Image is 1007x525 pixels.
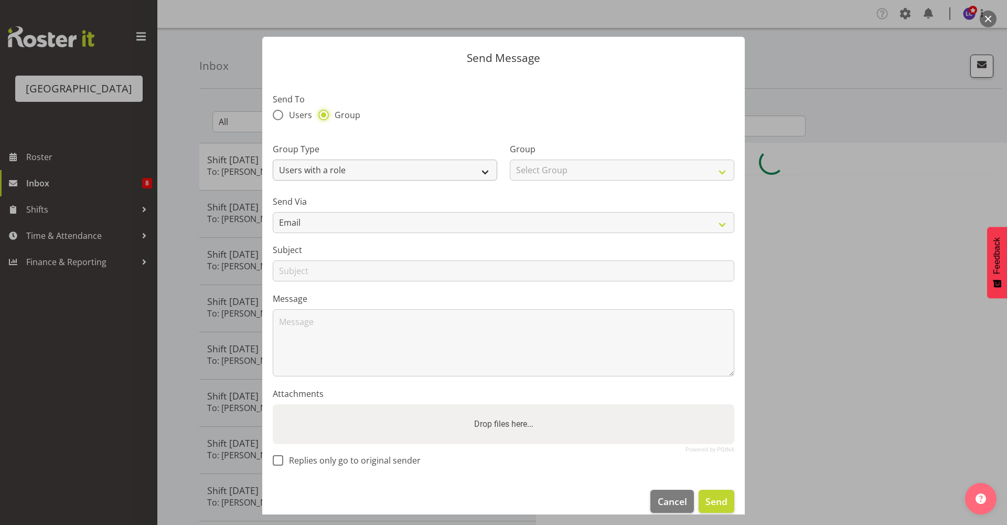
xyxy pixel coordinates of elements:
[283,455,421,466] span: Replies only go to original sender
[273,93,734,106] label: Send To
[510,143,734,155] label: Group
[273,260,734,281] input: Subject
[705,495,727,508] span: Send
[273,52,734,64] p: Send Message
[273,244,734,256] label: Subject
[992,237,1002,274] span: Feedback
[329,110,360,120] span: Group
[470,414,538,435] label: Drop files here...
[650,490,693,513] button: Cancel
[273,387,734,400] label: Attachments
[273,292,734,305] label: Message
[987,227,1007,298] button: Feedback - Show survey
[273,195,734,208] label: Send Via
[273,143,497,155] label: Group Type
[685,447,734,452] a: Powered by PQINA
[283,110,312,120] span: Users
[699,490,734,513] button: Send
[976,493,986,504] img: help-xxl-2.png
[658,495,687,508] span: Cancel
